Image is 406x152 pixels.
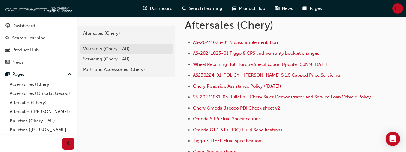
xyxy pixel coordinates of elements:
[193,116,260,121] a: Omoda 5 1.5 Fluid Specifications
[395,5,401,12] span: LH
[392,3,403,14] button: LH
[193,83,281,89] a: Chery Roadside Assistance Policy ([DATE])
[5,60,10,65] span: news-icon
[83,56,170,63] div: Servicing (Chery - AU)
[227,2,270,15] a: car-iconProduct Hub
[2,20,74,31] a: Dashboard
[12,35,46,42] div: Search Learning
[310,5,322,12] span: Pages
[193,72,340,78] a: AS230224-01-POLICY - [PERSON_NAME] 5 1.5 Capped Price Servicing
[80,28,173,39] a: Aftersales (Chery)
[7,98,74,107] a: Aftersales (Chery)
[80,54,173,64] a: Servicing (Chery - AU)
[7,116,74,126] a: Bulletins (Chery - AU)
[2,19,74,69] button: DashboardSearch LearningProduct HubNews
[232,5,236,12] span: car-icon
[193,105,280,111] a: Chery Omoda Jaecoo PDI Check sheet v2
[2,33,74,44] a: Search Learning
[2,57,74,68] a: News
[3,2,72,14] img: oneconnect
[193,127,282,133] a: Omoda GT 1.6T (T19C) Fluid Sepcifications
[193,40,278,45] a: AS-20241025-01 Nidasu implementation
[2,69,74,80] button: Pages
[386,132,400,146] div: Open Intercom Messenger
[138,2,177,15] a: guage-iconDashboard
[80,44,173,54] a: Warranty (Chery - AU)
[68,71,72,78] span: up-icon
[5,48,10,53] span: car-icon
[80,64,173,75] a: Parts and Accessories (Chery)
[303,5,307,12] span: pages-icon
[298,2,327,15] a: pages-iconPages
[239,5,265,12] span: Product Hub
[275,5,279,12] span: news-icon
[12,22,35,29] div: Dashboard
[7,125,74,141] a: Bulletins ([PERSON_NAME] - AU)
[193,62,327,67] a: Wheel Retaining Bolt Torque Specification Update 150NM [DATE]
[2,45,74,56] a: Product Hub
[5,72,10,77] span: pages-icon
[12,47,39,54] div: Product Hub
[5,36,10,41] span: search-icon
[83,45,170,52] div: Warranty (Chery - AU)
[12,71,25,78] div: Pages
[193,51,319,56] a: AS-20241023-01 Tiggo 8 CPS and warranty booklet changes
[66,140,71,148] span: prev-icon
[7,80,74,89] a: Accessories (Chery)
[150,5,173,12] span: Dashboard
[282,5,293,12] span: News
[143,5,147,12] span: guage-icon
[83,66,170,73] div: Parts and Accessories (Chery)
[189,5,222,12] span: Search Learning
[5,23,10,29] span: guage-icon
[270,2,298,15] a: news-iconNews
[83,30,170,37] div: Aftersales (Chery)
[7,107,74,116] a: Aftersales ([PERSON_NAME])
[177,2,227,15] a: search-iconSearch Learning
[185,19,360,32] h1: Aftersales (Chery)
[193,138,263,143] a: Tiggo 7 T1EFL Fluid specifications
[193,94,371,100] a: SS-20231031-03 Bulletin - Chery Sales Demonstrator and Service Loan Vehicle Policy
[182,5,186,12] span: search-icon
[7,89,74,98] a: Accessories (Omoda Jaecoo)
[12,59,24,66] div: News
